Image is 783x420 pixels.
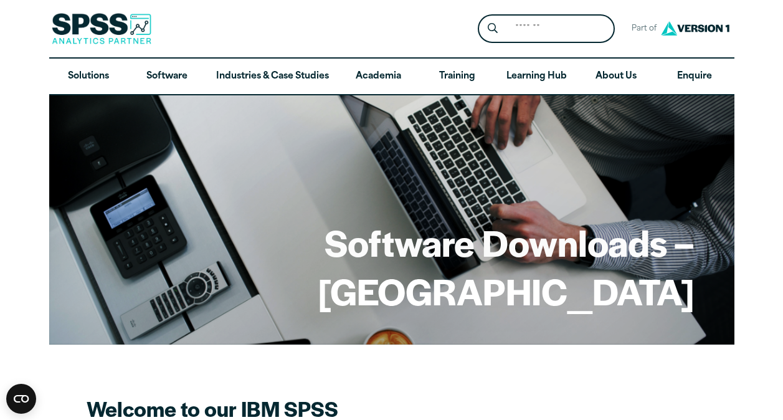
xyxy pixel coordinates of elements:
a: Training [417,59,496,95]
h1: Software Downloads – [GEOGRAPHIC_DATA] [89,218,695,315]
a: Software [128,59,206,95]
img: SPSS Analytics Partner [52,13,151,44]
nav: Desktop version of site main menu [49,59,734,95]
a: About Us [577,59,655,95]
a: Learning Hub [496,59,577,95]
button: Search magnifying glass icon [481,17,504,41]
button: Open CMP widget [6,384,36,414]
a: Enquire [655,59,734,95]
img: Version1 Logo [658,17,733,40]
span: Part of [625,20,658,38]
form: Site Header Search Form [478,14,615,44]
svg: Search magnifying glass icon [488,23,498,34]
a: Solutions [49,59,128,95]
a: Industries & Case Studies [206,59,339,95]
a: Academia [339,59,417,95]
